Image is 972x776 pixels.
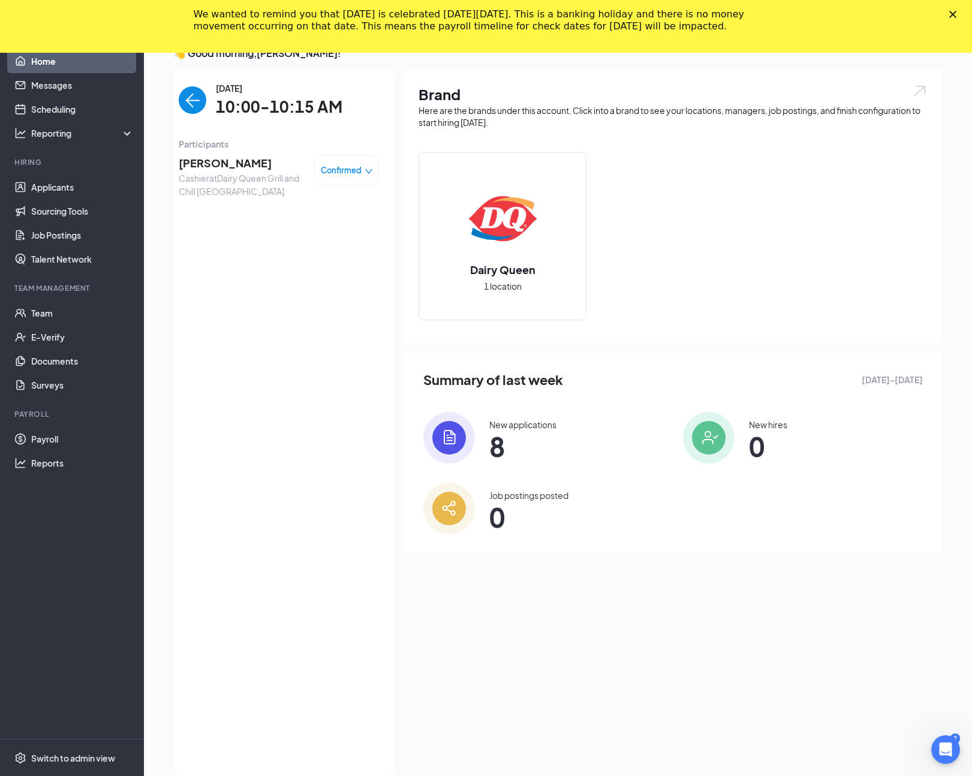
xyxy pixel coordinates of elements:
[14,752,26,764] svg: Settings
[31,752,115,764] div: Switch to admin view
[950,733,960,744] div: 2
[31,223,134,247] a: Job Postings
[31,97,134,121] a: Scheduling
[14,127,26,139] svg: Analysis
[931,735,960,764] iframe: Intercom live chat
[31,373,134,397] a: Surveys
[14,283,131,293] div: Team Management
[464,181,541,257] img: Dairy Queen
[419,104,928,128] div: Here are the brands under this account. Click into a brand to see your locations, managers, job p...
[423,412,475,464] img: icon
[489,506,568,528] span: 0
[862,373,923,386] span: [DATE] - [DATE]
[419,84,928,104] h1: Brand
[14,157,131,167] div: Hiring
[216,82,342,95] span: [DATE]
[423,483,475,534] img: icon
[31,325,134,349] a: E-Verify
[365,167,373,176] span: down
[489,489,568,501] div: Job postings posted
[484,279,522,293] span: 1 location
[31,427,134,451] a: Payroll
[489,419,556,431] div: New applications
[179,172,305,198] span: Cashier at Dairy Queen Grill and Chill [GEOGRAPHIC_DATA]
[194,8,760,32] div: We wanted to remind you that [DATE] is celebrated [DATE][DATE]. This is a banking holiday and the...
[31,73,134,97] a: Messages
[31,175,134,199] a: Applicants
[31,451,134,475] a: Reports
[949,11,961,18] div: Close
[31,247,134,271] a: Talent Network
[749,419,787,431] div: New hires
[423,369,563,390] span: Summary of last week
[489,435,556,457] span: 8
[749,435,787,457] span: 0
[31,127,134,139] div: Reporting
[683,412,735,464] img: icon
[31,49,134,73] a: Home
[179,155,305,172] span: [PERSON_NAME]
[458,262,547,277] h2: Dairy Queen
[174,47,942,60] h3: 👋 Good morning, [PERSON_NAME] !
[31,199,134,223] a: Sourcing Tools
[31,349,134,373] a: Documents
[179,137,379,151] span: Participants
[912,84,928,98] img: open.6027fd2a22e1237b5b06.svg
[216,95,342,119] span: 10:00-10:15 AM
[31,301,134,325] a: Team
[321,164,362,176] span: Confirmed
[179,86,206,114] button: back-button
[14,409,131,419] div: Payroll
